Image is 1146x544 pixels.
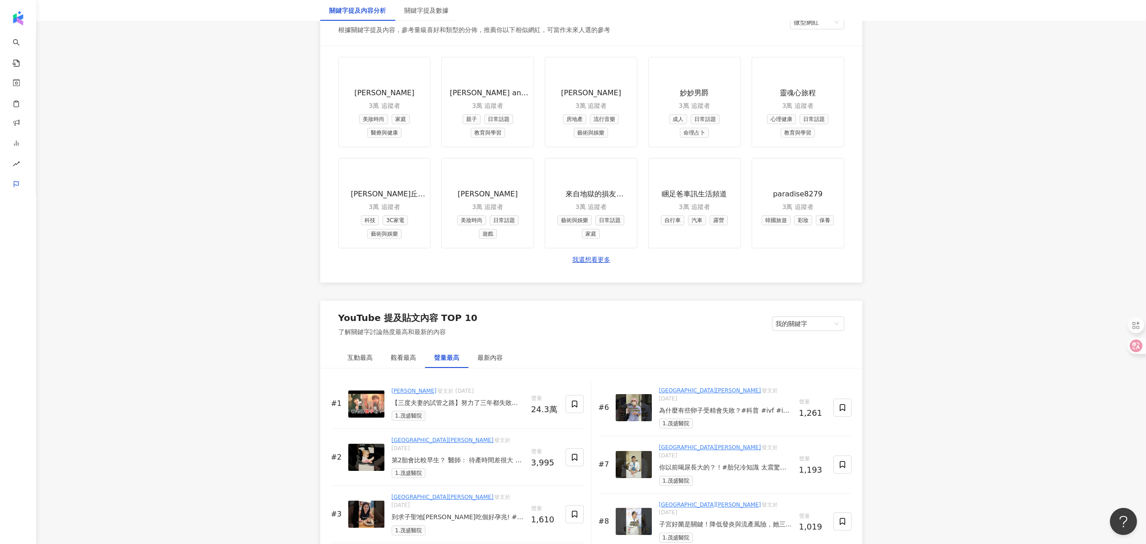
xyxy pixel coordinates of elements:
[392,388,437,394] a: [PERSON_NAME]
[383,215,408,225] span: 3C家電
[392,437,511,451] span: 發文於 [DATE]
[369,102,400,111] div: 3萬 追蹤者
[367,229,402,239] span: 藝術與娛樂
[780,88,816,98] div: 靈魂心旅程
[582,66,600,84] img: KOL Avatar
[338,312,477,324] div: YouTube 提及貼文內容 TOP 10
[479,229,497,239] span: 遊戲
[347,353,373,363] div: 互動最高
[447,88,528,98] div: [PERSON_NAME] and [PERSON_NAME]
[531,504,558,513] span: 聲量
[551,189,631,199] div: 來自地獄的損友WTHfriends｜動畫｜日常
[479,167,497,186] img: KOL Avatar
[616,508,652,535] img: post-image
[680,128,709,138] span: 命理占卜
[338,57,431,147] a: KOL Avatar[PERSON_NAME]3萬 追蹤者美妝時尚家庭醫療與健康
[781,128,815,138] span: 教育與學習
[344,189,425,199] div: [PERSON_NAME]丘 Jimmy4TW
[582,229,600,239] span: 家庭
[354,88,414,98] div: [PERSON_NAME]
[369,203,400,212] div: 3萬 追蹤者
[477,353,503,363] div: 最新內容
[434,353,459,363] div: 聲量最高
[331,399,345,409] div: #1
[782,102,813,111] div: 3萬 追蹤者
[348,391,384,418] img: post-image
[437,388,473,394] span: 發文於 [DATE]
[348,501,384,528] img: post-image
[367,128,402,138] span: 醫療與健康
[616,394,652,421] img: post-image
[799,465,826,474] div: 1,193
[685,167,703,186] img: KOL Avatar
[659,502,761,508] a: [GEOGRAPHIC_DATA][PERSON_NAME]
[392,513,524,522] div: 到求子聖地[PERSON_NAME]吃個好孕兆! #茂盛醫院 好孕美食圈探店 #台中美食 #[GEOGRAPHIC_DATA]美食 #好孕美食 #求子（美食純粹好吃，沒有任何醫學根據哦! ）
[575,203,607,212] div: 3萬 追蹤者
[375,167,393,186] img: KOL Avatar
[463,114,481,124] span: 親子
[752,158,844,248] a: KOL Avatarparadise82793萬 追蹤者韓國旅遊彩妝保養
[471,128,505,138] span: 教育與學習
[679,102,710,111] div: 3萬 追蹤者
[782,203,813,212] div: 3萬 追蹤者
[648,158,741,248] a: KOL Avatar睏足爸車訊生活頻道3萬 追蹤者自行車汽車露營
[659,520,792,529] div: 子宮好菌是關鍵！降低發炎與流產風險，她三個月改善就成功懷孕 #茂盛醫院 #ivf了解更多 [URL][DOMAIN_NAME]
[710,215,728,225] span: 露營
[685,66,703,84] img: KOL Avatar
[531,447,558,456] span: 聲量
[659,533,693,543] span: 1.茂盛醫院
[799,398,826,407] span: 聲量
[561,88,621,98] div: [PERSON_NAME]
[531,458,558,467] div: 3,995
[616,451,652,478] img: post-image
[359,114,388,124] span: 美妝時尚
[392,399,524,408] div: 【三度夫妻的試管之路】努力了三年都失敗，做試管嬰兒居然一次成功？！試管嬰兒的流程、價格、全記錄！三度IG：[URL][DOMAIN_NAME] 其他邀演合作請洽：[EMAIL_ADDRESS][...
[392,437,494,443] a: [GEOGRAPHIC_DATA][PERSON_NAME]
[799,522,826,531] div: 1,019
[669,114,687,124] span: 成人
[441,158,534,248] a: KOL Avatar[PERSON_NAME]3萬 追蹤者美妝時尚日常話題遊戲
[762,215,791,225] span: 韓國旅遊
[691,114,720,124] span: 日常話題
[659,444,761,451] a: [GEOGRAPHIC_DATA][PERSON_NAME]
[800,114,828,124] span: 日常話題
[659,387,778,402] span: 發文於 [DATE]
[680,88,709,98] div: 妙妙男爵
[375,66,393,84] img: KOL Avatar
[789,167,807,186] img: KOL Avatar
[348,444,384,471] img: post-image
[816,215,834,225] span: 保養
[472,203,503,212] div: 3萬 追蹤者
[659,387,761,394] a: [GEOGRAPHIC_DATA][PERSON_NAME]
[659,476,693,486] span: 1.茂盛醫院
[11,11,25,25] img: logo icon
[563,114,586,124] span: 房地產
[392,114,410,124] span: 家庭
[590,114,619,124] span: 流行音樂
[531,405,558,414] div: 24.3萬
[599,516,612,526] div: #8
[659,418,693,428] span: 1.茂盛醫院
[789,66,807,84] img: KOL Avatar
[472,102,503,111] div: 3萬 追蹤者
[773,189,823,199] div: paradise8279
[392,468,426,478] span: 1.茂盛醫院
[557,215,592,225] span: 藝術與娛樂
[331,509,345,519] div: #3
[1110,508,1137,535] iframe: Help Scout Beacon - Open
[490,215,519,225] span: 日常話題
[572,256,610,265] a: 我還想看更多
[458,189,518,199] div: [PERSON_NAME]
[767,114,796,124] span: 心理健康
[799,409,826,418] div: 1,261
[575,102,607,111] div: 3萬 追蹤者
[661,215,684,225] span: 自行車
[659,463,792,472] div: 你以前喝尿長大的？！#胎兒冷知識 太震驚！ #[PERSON_NAME] #茂盛醫院 #婦產科#shorts #shortsfeed #胎兒
[392,525,426,535] span: 1.茂盛醫院
[13,33,31,68] a: search
[545,57,637,147] a: KOL Avatar[PERSON_NAME]3萬 追蹤者房地產流行音樂藝術與娛樂
[799,512,826,521] span: 聲量
[794,15,841,29] span: 微型網紅
[392,494,494,500] a: [GEOGRAPHIC_DATA][PERSON_NAME]
[776,317,841,330] span: 我的關鍵字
